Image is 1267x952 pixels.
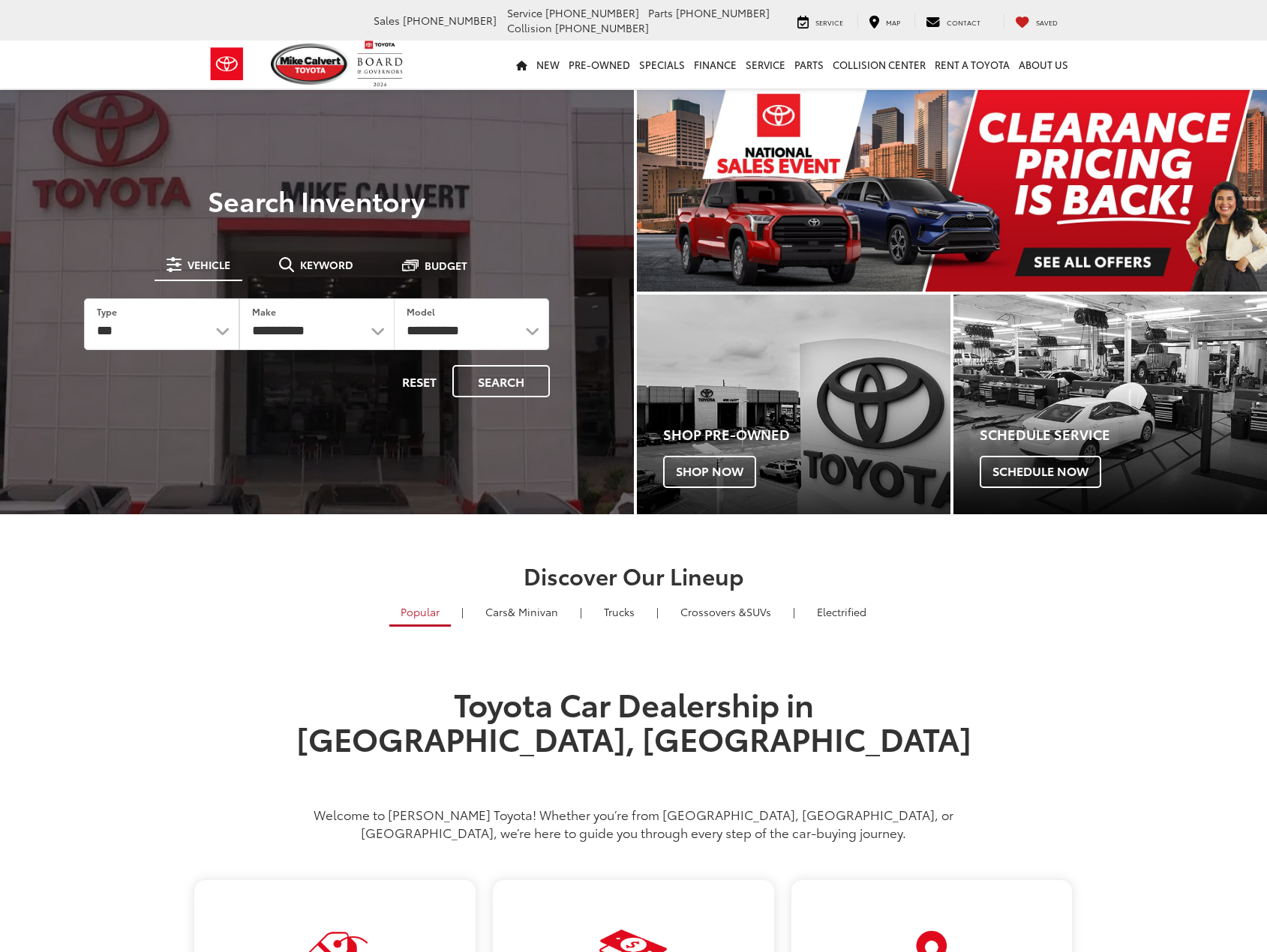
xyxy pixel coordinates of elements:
[1004,13,1069,28] a: My Saved Vehicles
[425,260,467,271] span: Budget
[980,456,1101,487] span: Schedule Now
[1014,40,1073,88] a: About Us
[389,599,451,627] a: Popular
[300,259,353,270] span: Keyword
[389,365,449,397] button: Reset
[199,40,255,88] img: Toyota
[789,604,799,619] li: |
[564,40,635,88] a: Pre-Owned
[403,13,497,28] span: [PHONE_NUMBER]
[63,185,571,215] h3: Search Inventory
[741,40,790,88] a: Service
[786,13,854,28] a: Service
[458,604,467,619] li: |
[953,295,1267,514] div: Toyota
[653,604,662,619] li: |
[914,13,992,28] a: Contact
[512,40,532,88] a: Home
[252,305,276,318] label: Make
[576,604,586,619] li: |
[676,5,770,20] span: [PHONE_NUMBER]
[648,5,673,20] span: Parts
[637,295,950,514] div: Toyota
[271,43,350,85] img: Mike Calvert Toyota
[507,5,542,20] span: Service
[507,20,552,35] span: Collision
[555,20,649,35] span: [PHONE_NUMBER]
[285,686,983,790] h1: Toyota Car Dealership in [GEOGRAPHIC_DATA], [GEOGRAPHIC_DATA]
[545,5,639,20] span: [PHONE_NUMBER]
[689,40,741,88] a: Finance
[635,40,689,88] a: Specials
[188,259,230,270] span: Vehicle
[407,305,435,318] label: Model
[886,17,900,27] span: Map
[857,13,911,28] a: Map
[806,599,878,624] a: Electrified
[663,456,756,487] span: Shop Now
[828,40,930,88] a: Collision Center
[815,17,843,27] span: Service
[97,305,117,318] label: Type
[452,365,550,397] button: Search
[532,40,564,88] a: New
[637,295,950,514] a: Shop Pre-Owned Shop Now
[680,604,746,619] span: Crossovers &
[1036,17,1058,27] span: Saved
[980,427,1267,442] h4: Schedule Service
[105,563,1163,588] h2: Discover Our Lineup
[374,13,400,28] span: Sales
[947,17,980,27] span: Contact
[508,604,558,619] span: & Minivan
[953,295,1267,514] a: Schedule Service Schedule Now
[593,599,646,624] a: Trucks
[669,599,782,624] a: SUVs
[474,599,569,624] a: Cars
[285,805,983,841] p: Welcome to [PERSON_NAME] Toyota! Whether you’re from [GEOGRAPHIC_DATA], [GEOGRAPHIC_DATA], or [GE...
[663,427,950,442] h4: Shop Pre-Owned
[930,40,1014,88] a: Rent a Toyota
[790,40,828,88] a: Parts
